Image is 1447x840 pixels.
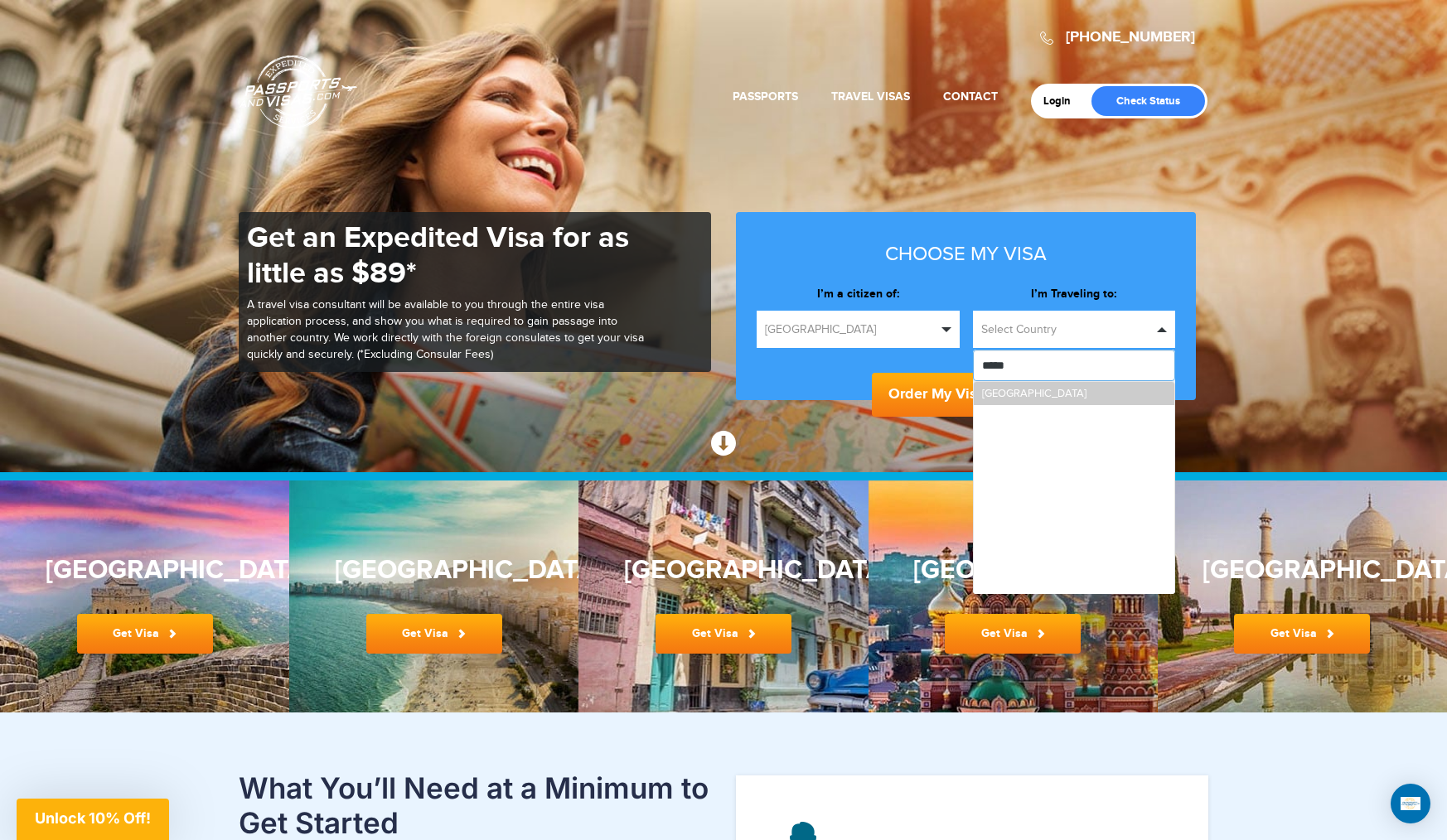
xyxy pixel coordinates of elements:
[1391,784,1430,823] div: Open Intercom Messenger
[757,311,960,348] button: [GEOGRAPHIC_DATA]
[1203,556,1401,585] h3: [GEOGRAPHIC_DATA]
[335,556,534,585] h3: [GEOGRAPHIC_DATA]
[366,614,502,654] a: Get Visa
[757,286,960,302] label: I’m a citizen of:
[831,89,910,104] a: Travel Visas
[35,809,151,827] span: Unlock 10% Off!
[913,556,1112,585] h3: [GEOGRAPHIC_DATA]
[982,387,1086,400] span: [GEOGRAPHIC_DATA]
[872,373,1061,417] button: Order My Visa Now!
[757,244,1175,265] h3: Choose my visa
[1091,86,1205,116] a: Check Status
[765,321,936,338] span: [GEOGRAPHIC_DATA]
[973,311,1176,348] button: Select Country
[943,89,998,104] a: Contact
[240,55,357,129] a: Passports & [DOMAIN_NAME]
[1043,94,1082,108] a: Login
[656,614,791,654] a: Get Visa
[247,297,645,364] p: A travel visa consultant will be available to you through the entire visa application process, an...
[945,614,1081,654] a: Get Visa
[973,286,1176,302] label: I’m Traveling to:
[77,614,213,654] a: Get Visa
[17,799,169,840] div: Unlock 10% Off!
[1234,614,1370,654] a: Get Visa
[624,556,823,585] h3: [GEOGRAPHIC_DATA]
[981,321,1153,338] span: Select Country
[1066,28,1195,46] a: [PHONE_NUMBER]
[247,220,645,292] h1: Get an Expedited Visa for as little as $89*
[733,89,798,104] a: Passports
[239,770,711,840] h2: What You’ll Need at a Minimum to Get Started
[46,556,244,585] h3: [GEOGRAPHIC_DATA]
